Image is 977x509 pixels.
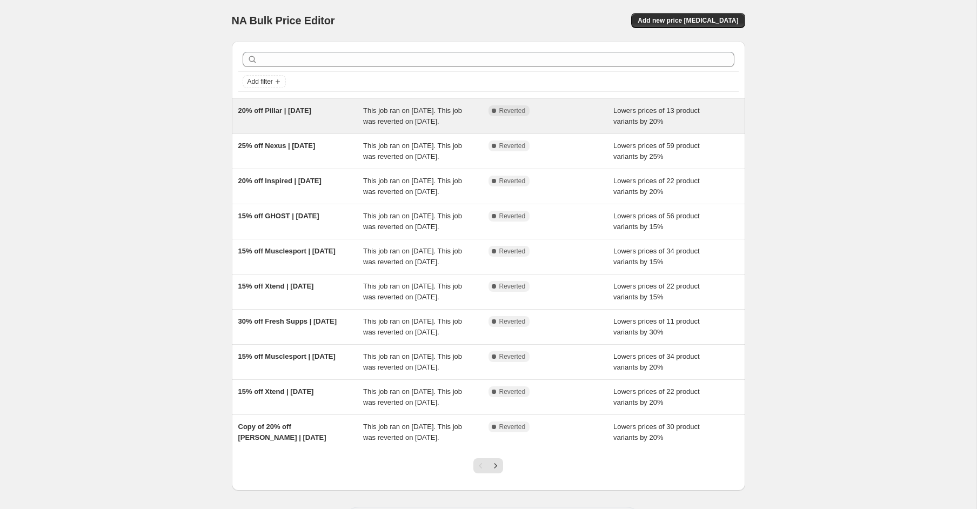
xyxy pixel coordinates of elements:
span: This job ran on [DATE]. This job was reverted on [DATE]. [363,282,462,301]
span: 15% off Xtend | [DATE] [238,387,314,396]
span: Reverted [499,247,526,256]
span: Reverted [499,106,526,115]
span: Lowers prices of 34 product variants by 15% [613,247,700,266]
span: This job ran on [DATE]. This job was reverted on [DATE]. [363,247,462,266]
span: Lowers prices of 22 product variants by 15% [613,282,700,301]
span: Lowers prices of 13 product variants by 20% [613,106,700,125]
span: This job ran on [DATE]. This job was reverted on [DATE]. [363,423,462,441]
nav: Pagination [473,458,503,473]
span: Reverted [499,212,526,220]
span: Lowers prices of 59 product variants by 25% [613,142,700,160]
button: Add filter [243,75,286,88]
span: Add filter [247,77,273,86]
span: This job ran on [DATE]. This job was reverted on [DATE]. [363,142,462,160]
span: 20% off Inspired | [DATE] [238,177,322,185]
button: Add new price [MEDICAL_DATA] [631,13,745,28]
span: 15% off GHOST | [DATE] [238,212,319,220]
span: 25% off Nexus | [DATE] [238,142,316,150]
span: Lowers prices of 22 product variants by 20% [613,177,700,196]
span: Add new price [MEDICAL_DATA] [638,16,738,25]
span: NA Bulk Price Editor [232,15,335,26]
span: Reverted [499,177,526,185]
span: This job ran on [DATE]. This job was reverted on [DATE]. [363,317,462,336]
span: Reverted [499,387,526,396]
span: Lowers prices of 11 product variants by 30% [613,317,700,336]
span: Reverted [499,317,526,326]
span: This job ran on [DATE]. This job was reverted on [DATE]. [363,352,462,371]
span: Reverted [499,352,526,361]
span: This job ran on [DATE]. This job was reverted on [DATE]. [363,212,462,231]
span: This job ran on [DATE]. This job was reverted on [DATE]. [363,387,462,406]
span: Reverted [499,423,526,431]
span: Reverted [499,142,526,150]
button: Next [488,458,503,473]
span: Lowers prices of 34 product variants by 20% [613,352,700,371]
span: This job ran on [DATE]. This job was reverted on [DATE]. [363,177,462,196]
span: 15% off Musclesport | [DATE] [238,247,336,255]
span: Lowers prices of 56 product variants by 15% [613,212,700,231]
span: This job ran on [DATE]. This job was reverted on [DATE]. [363,106,462,125]
span: 15% off Xtend | [DATE] [238,282,314,290]
span: Lowers prices of 22 product variants by 20% [613,387,700,406]
span: 30% off Fresh Supps | [DATE] [238,317,337,325]
span: Copy of 20% off [PERSON_NAME] | [DATE] [238,423,326,441]
span: Lowers prices of 30 product variants by 20% [613,423,700,441]
span: 20% off Pillar | [DATE] [238,106,312,115]
span: 15% off Musclesport | [DATE] [238,352,336,360]
span: Reverted [499,282,526,291]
